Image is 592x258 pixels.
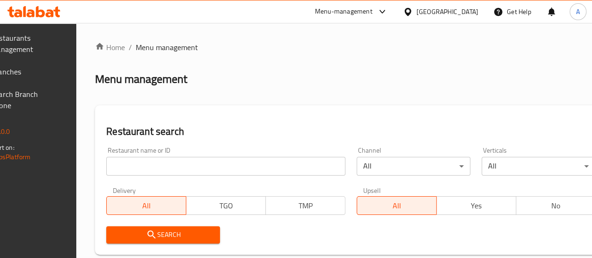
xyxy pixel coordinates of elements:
span: Menu management [136,42,198,53]
div: All [357,157,470,176]
a: Home [95,42,125,53]
span: Yes [440,199,512,213]
button: Yes [436,196,516,215]
span: All [110,199,183,213]
label: Delivery [113,187,136,193]
button: TGO [186,196,266,215]
label: Upsell [363,187,380,193]
button: All [106,196,186,215]
span: TGO [190,199,262,213]
span: All [361,199,433,213]
button: All [357,196,437,215]
span: A [576,7,580,17]
button: Search [106,226,220,243]
button: TMP [265,196,345,215]
span: TMP [270,199,342,213]
span: Search [114,229,212,241]
span: No [520,199,592,213]
li: / [129,42,132,53]
input: Search for restaurant name or ID.. [106,157,345,176]
h2: Menu management [95,72,187,87]
div: Menu-management [315,6,373,17]
div: [GEOGRAPHIC_DATA] [417,7,478,17]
